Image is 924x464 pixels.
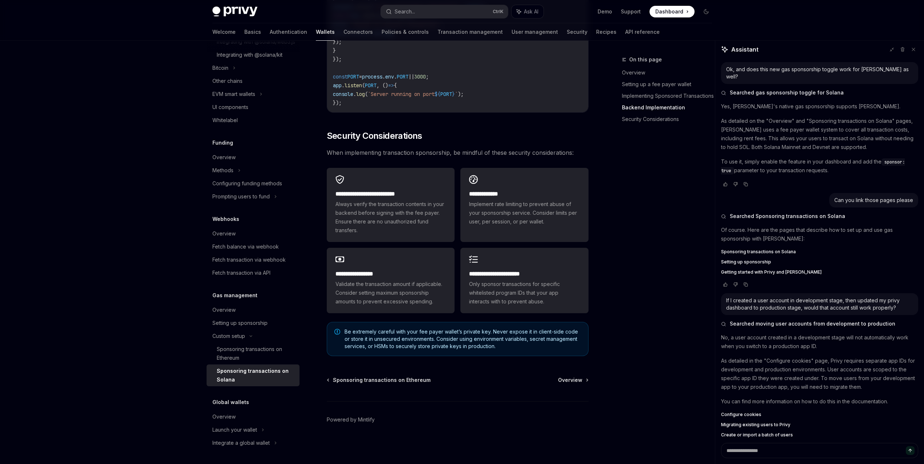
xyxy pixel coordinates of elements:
[906,446,915,455] button: Send message
[721,397,918,406] p: You can find more information on how to do this in the documentation.
[469,280,579,306] span: Only sponsor transactions for specific whitelisted program IDs that your app interacts with to pr...
[394,82,397,89] span: {
[721,89,918,96] button: Searched gas sponsorship toggle for Solana
[469,200,579,226] span: Implement rate limiting to prevent abuse of your sponsorship service. Consider limits per user, p...
[622,78,718,90] a: Setting up a fee payer wallet
[217,367,295,384] div: Sponsoring transactions on Solana
[327,148,589,158] span: When implementing transaction sponsorship, be mindful of these security considerations:
[212,166,233,175] div: Methods
[212,425,257,434] div: Launch your wallet
[333,100,342,106] span: });
[353,91,356,97] span: .
[333,47,336,54] span: }
[721,412,918,417] a: Configure cookies
[414,73,426,80] span: 3000
[524,8,538,15] span: Ask AI
[726,66,913,80] div: Ok, and does this new gas sponsorship toggle work for [PERSON_NAME] as well?
[207,316,300,330] a: Setting up sponsorship
[333,56,342,62] span: });
[721,333,918,351] p: No, a user account created in a development stage will not automatically work when you switch to ...
[316,23,335,41] a: Wallets
[650,6,695,17] a: Dashboard
[212,90,255,98] div: EVM smart wallets
[721,117,918,152] p: As detailed on the "Overview" and "Sponsoring transactions on Solana" pages, [PERSON_NAME] uses a...
[212,215,239,223] h5: Webhooks
[207,151,300,164] a: Overview
[435,91,440,97] span: ${
[458,91,464,97] span: );
[356,91,365,97] span: log
[327,416,375,423] a: Powered by Mintlify
[731,45,758,54] span: Assistant
[212,77,243,85] div: Other chains
[721,259,918,265] a: Setting up sponsorship
[493,9,504,15] span: Ctrl K
[207,343,300,364] a: Sponsoring transactions on Ethereum
[558,376,588,384] a: Overview
[452,91,455,97] span: }
[368,91,435,97] span: `Server running on port
[721,102,918,111] p: Yes, [PERSON_NAME]'s native gas sponsorship supports [PERSON_NAME].
[212,255,286,264] div: Fetch transaction via webhook
[621,8,641,15] a: Support
[512,23,558,41] a: User management
[244,23,261,41] a: Basics
[207,410,300,423] a: Overview
[365,82,376,89] span: PORT
[625,23,660,41] a: API reference
[622,67,718,78] a: Overview
[721,422,918,428] a: Migrating existing users to Privy
[212,23,236,41] a: Welcome
[212,291,257,300] h5: Gas management
[212,332,245,340] div: Custom setup
[721,249,796,255] span: Sponsoring transactions on Solana
[343,23,373,41] a: Connectors
[629,55,662,64] span: On this page
[397,73,408,80] span: PORT
[395,7,415,16] div: Search...
[207,101,300,114] a: UI components
[394,73,397,80] span: .
[426,73,429,80] span: ;
[730,320,895,327] span: Searched moving user accounts from development to production
[365,91,368,97] span: (
[700,6,712,17] button: Toggle dark mode
[721,356,918,391] p: As detailed in the "Configure cookies" page, Privy requires separate app IDs for development and ...
[207,364,300,386] a: Sponsoring transactions on Solana
[212,319,268,327] div: Setting up sponsorship
[730,89,844,96] span: Searched gas sponsorship toggle for Solana
[558,376,582,384] span: Overview
[362,73,382,80] span: process
[721,320,918,327] button: Searched moving user accounts from development to production
[721,432,793,438] span: Create or import a batch of users
[347,73,359,80] span: PORT
[207,48,300,61] a: Integrating with @solana/kit
[385,73,394,80] span: env
[207,74,300,88] a: Other chains
[655,8,683,15] span: Dashboard
[335,200,446,235] span: Always verify the transaction contents in your backend before signing with the fee payer. Ensure ...
[270,23,307,41] a: Authentication
[212,179,282,188] div: Configuring funding methods
[212,242,279,251] div: Fetch balance via webhook
[327,376,431,384] a: Sponsoring transactions on Ethereum
[212,439,270,447] div: Integrate a global wallet
[622,90,718,102] a: Implementing Sponsored Transactions
[382,23,429,41] a: Policies & controls
[598,8,612,15] a: Demo
[333,376,431,384] span: Sponsoring transactions on Ethereum
[207,303,300,316] a: Overview
[721,157,918,175] p: To use it, simply enable the feature in your dashboard and add the parameter to your transaction ...
[721,422,790,428] span: Migrating existing users to Privy
[567,23,587,41] a: Security
[334,329,340,335] svg: Note
[333,91,353,97] span: console
[512,5,544,18] button: Ask AI
[408,73,414,80] span: ||
[212,192,270,201] div: Prompting users to fund
[212,153,236,162] div: Overview
[437,23,503,41] a: Transaction management
[212,269,270,277] div: Fetch transaction via API
[327,130,422,142] span: Security Considerations
[721,269,822,275] span: Getting started with Privy and [PERSON_NAME]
